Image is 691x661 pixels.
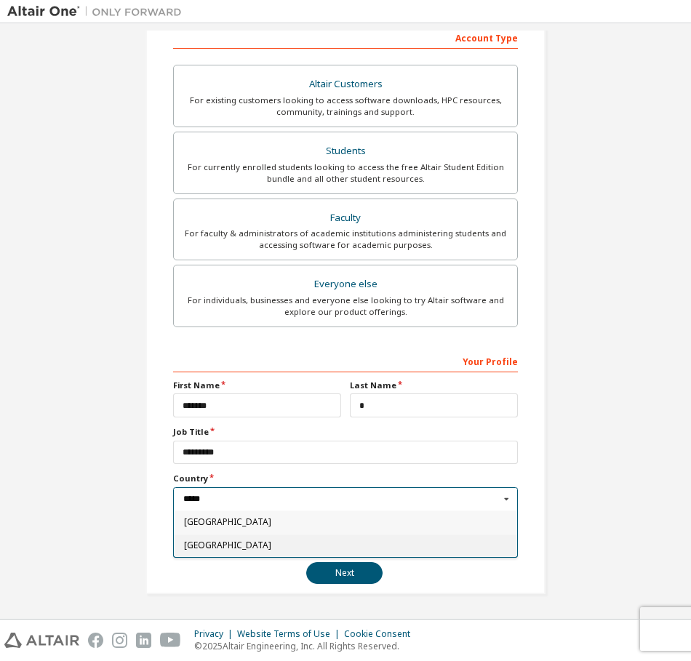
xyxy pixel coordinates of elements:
div: Website Terms of Use [237,628,344,640]
label: First Name [173,380,341,391]
div: For faculty & administrators of academic institutions administering students and accessing softwa... [183,228,508,251]
span: [GEOGRAPHIC_DATA] [184,518,508,526]
div: Privacy [194,628,237,640]
div: For currently enrolled students looking to access the free Altair Student Edition bundle and all ... [183,161,508,185]
div: Cookie Consent [344,628,419,640]
button: Next [306,562,383,584]
div: Students [183,141,508,161]
img: altair_logo.svg [4,633,79,648]
div: Account Type [173,25,518,49]
p: © 2025 Altair Engineering, Inc. All Rights Reserved. [194,640,419,652]
div: Your Profile [173,349,518,372]
div: For individuals, businesses and everyone else looking to try Altair software and explore our prod... [183,295,508,318]
div: Altair Customers [183,74,508,95]
label: Country [173,473,518,484]
img: youtube.svg [160,633,181,648]
img: Altair One [7,4,189,19]
label: Job Title [173,426,518,438]
label: Last Name [350,380,518,391]
div: For existing customers looking to access software downloads, HPC resources, community, trainings ... [183,95,508,118]
div: Everyone else [183,274,508,295]
div: Faculty [183,208,508,228]
img: facebook.svg [88,633,103,648]
img: linkedin.svg [136,633,151,648]
span: [GEOGRAPHIC_DATA] [184,541,508,550]
img: instagram.svg [112,633,127,648]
